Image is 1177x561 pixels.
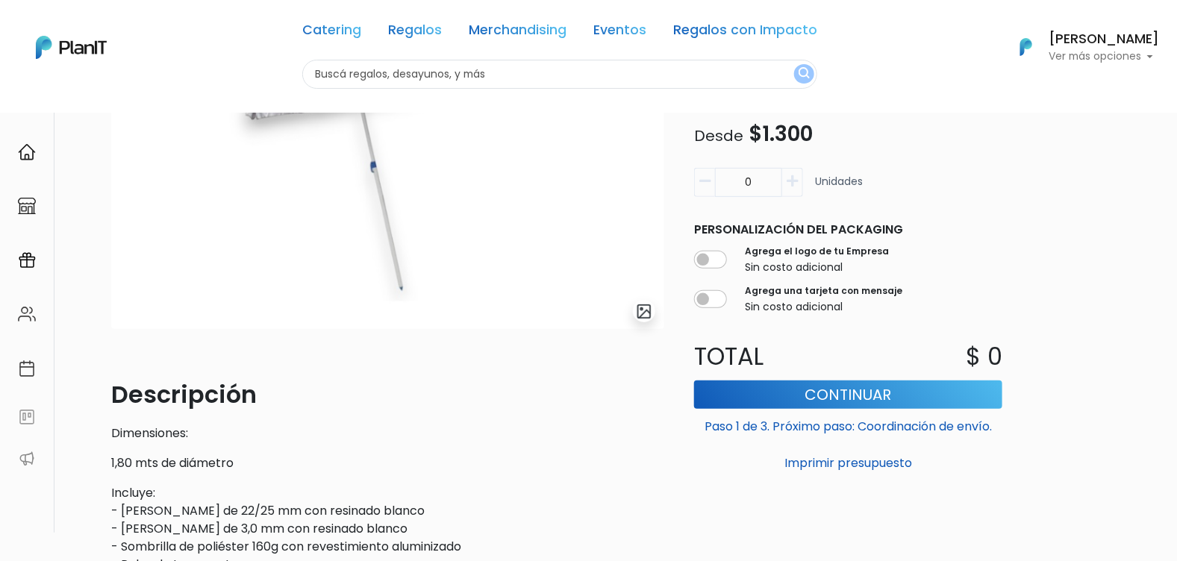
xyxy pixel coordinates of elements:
[745,299,902,315] p: Sin costo adicional
[1049,51,1159,62] p: Ver más opciones
[685,339,849,374] p: Total
[302,24,361,42] a: Catering
[745,284,902,298] label: Agrega una tarjeta con mensaje
[18,251,36,269] img: campaigns-02234683943229c281be62815700db0a1741e53638e28bf9629b52c665b00959.svg
[593,24,646,42] a: Eventos
[1049,33,1159,46] h6: [PERSON_NAME]
[694,125,743,146] span: Desde
[745,245,889,258] label: Agrega el logo de tu Empresa
[745,260,889,275] p: Sin costo adicional
[18,197,36,215] img: marketplace-4ceaa7011d94191e9ded77b95e3339b90024bf715f7c57f8cf31f2d8c509eaba.svg
[111,7,664,329] img: BD93420D-603B-4D67-A59E-6FB358A47D23.jpeg
[18,305,36,323] img: people-662611757002400ad9ed0e3c099ab2801c6687ba6c219adb57efc949bc21e19d.svg
[694,380,1002,409] button: Continuar
[18,143,36,161] img: home-e721727adea9d79c4d83392d1f703f7f8bce08238fde08b1acbfd93340b81755.svg
[77,14,215,43] div: ¿Necesitás ayuda?
[694,221,1002,239] p: Personalización del packaging
[111,377,664,413] p: Descripción
[469,24,566,42] a: Merchandising
[636,303,653,320] img: gallery-light
[673,24,817,42] a: Regalos con Impacto
[388,24,442,42] a: Regalos
[694,451,1002,476] button: Imprimir presupuesto
[302,60,817,89] input: Buscá regalos, desayunos, y más
[966,339,1002,374] p: $ 0
[1001,28,1159,66] button: PlanIt Logo [PERSON_NAME] Ver más opciones
[36,36,107,59] img: PlanIt Logo
[111,454,664,472] p: 1,80 mts de diámetro
[18,360,36,377] img: calendar-87d922413cdce8b2cf7b7f5f62616a5cf9e4887200fb71536465627b3292af00.svg
[749,119,813,148] span: $1.300
[111,424,664,442] p: Dimensiones:
[815,174,863,203] p: Unidades
[1010,31,1043,63] img: PlanIt Logo
[694,412,1002,436] p: Paso 1 de 3. Próximo paso: Coordinación de envío.
[18,450,36,468] img: partners-52edf745621dab592f3b2c58e3bca9d71375a7ef29c3b500c9f145b62cc070d4.svg
[799,67,810,81] img: search_button-432b6d5273f82d61273b3651a40e1bd1b912527efae98b1b7a1b2c0702e16a8d.svg
[18,408,36,426] img: feedback-78b5a0c8f98aac82b08bfc38622c3050aee476f2c9584af64705fc4e61158814.svg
